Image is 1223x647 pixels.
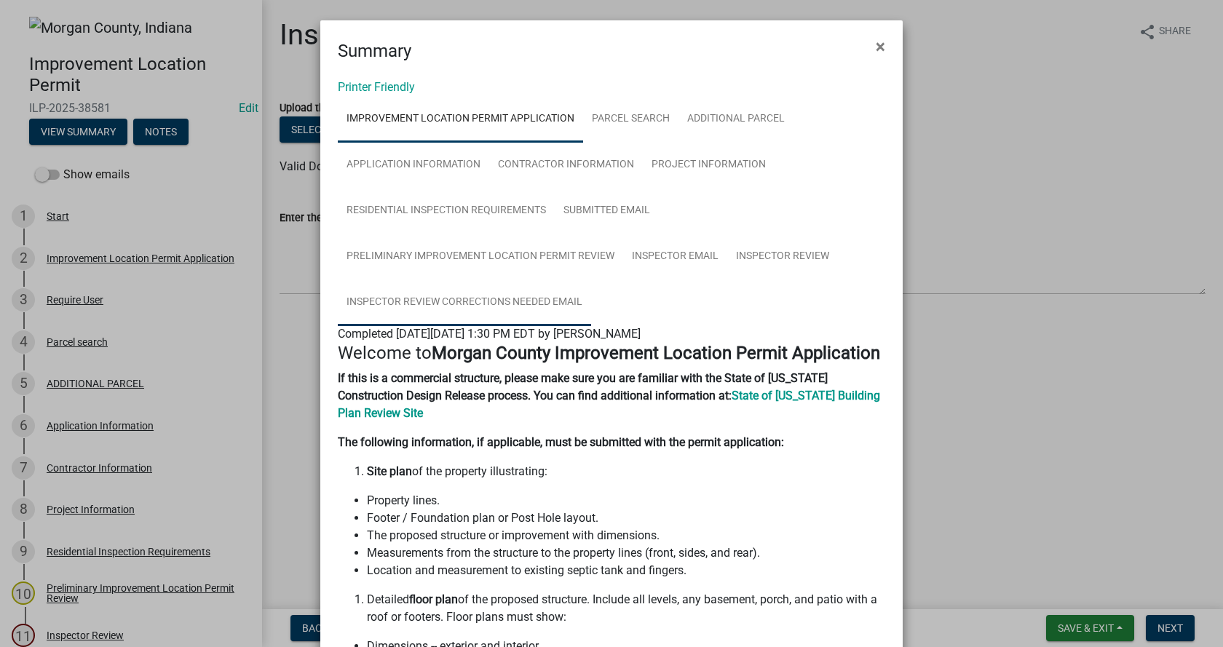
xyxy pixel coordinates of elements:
[555,188,659,234] a: Submitted Email
[338,142,489,188] a: Application Information
[338,234,623,280] a: Preliminary Improvement Location Permit Review
[489,142,643,188] a: Contractor Information
[876,36,885,57] span: ×
[623,234,727,280] a: Inspector Email
[367,464,412,478] strong: Site plan
[367,492,885,509] li: Property lines.
[338,80,415,94] a: Printer Friendly
[338,188,555,234] a: Residential Inspection Requirements
[409,592,458,606] strong: floor plan
[583,96,678,143] a: Parcel search
[367,562,885,579] li: Location and measurement to existing septic tank and fingers.
[338,389,880,420] a: State of [US_STATE] Building Plan Review Site
[367,591,885,626] li: Detailed of the proposed structure. Include all levels, any basement, porch, and patio with a roo...
[727,234,838,280] a: Inspector Review
[864,26,897,67] button: Close
[338,279,591,326] a: Inspector Review Corrections Needed Email
[367,527,885,544] li: The proposed structure or improvement with dimensions.
[338,38,411,64] h4: Summary
[367,463,885,480] li: of the property illustrating:
[643,142,775,188] a: Project Information
[338,371,828,402] strong: If this is a commercial structure, please make sure you are familiar with the State of [US_STATE]...
[367,509,885,527] li: Footer / Foundation plan or Post Hole layout.
[367,544,885,562] li: Measurements from the structure to the property lines (front, sides, and rear).
[432,343,880,363] strong: Morgan County Improvement Location Permit Application
[338,435,784,449] strong: The following information, if applicable, must be submitted with the permit application:
[338,327,641,341] span: Completed [DATE][DATE] 1:30 PM EDT by [PERSON_NAME]
[338,343,885,364] h4: Welcome to
[338,96,583,143] a: Improvement Location Permit Application
[678,96,793,143] a: ADDITIONAL PARCEL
